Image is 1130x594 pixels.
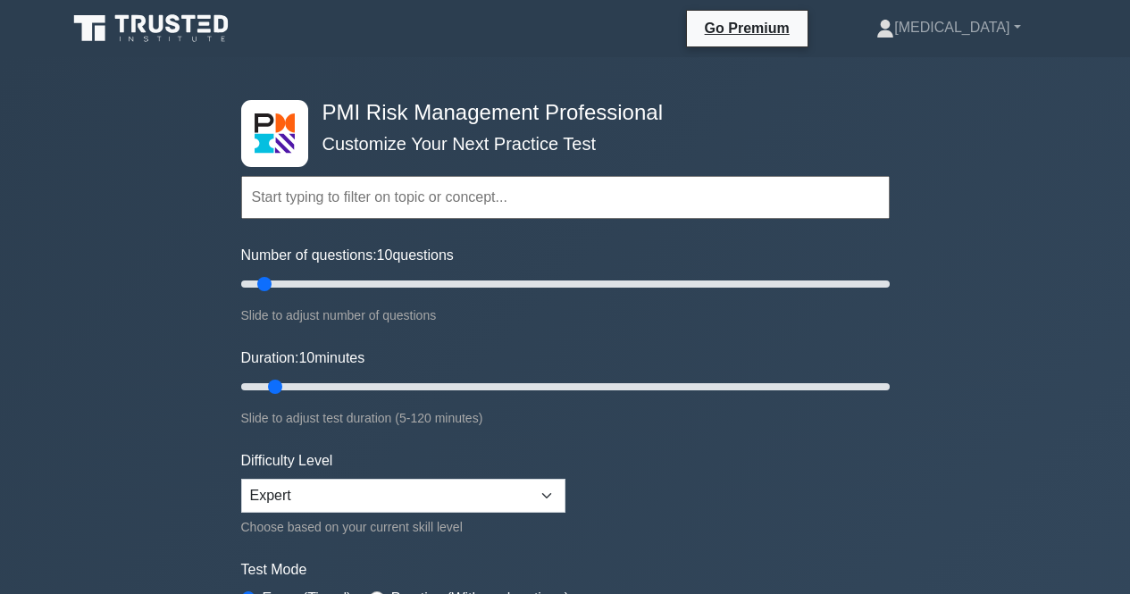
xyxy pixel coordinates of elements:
[694,17,800,39] a: Go Premium
[241,450,333,472] label: Difficulty Level
[241,176,890,219] input: Start typing to filter on topic or concept...
[241,305,890,326] div: Slide to adjust number of questions
[241,559,890,581] label: Test Mode
[315,100,802,126] h4: PMI Risk Management Professional
[241,245,454,266] label: Number of questions: questions
[377,247,393,263] span: 10
[241,516,565,538] div: Choose based on your current skill level
[298,350,314,365] span: 10
[241,347,365,369] label: Duration: minutes
[241,407,890,429] div: Slide to adjust test duration (5-120 minutes)
[833,10,1063,46] a: [MEDICAL_DATA]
